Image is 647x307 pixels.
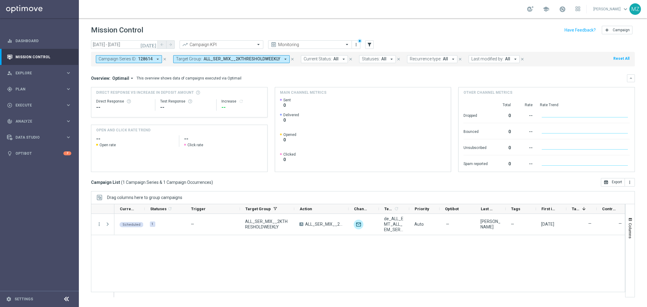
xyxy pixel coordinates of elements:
span: A [299,222,303,226]
a: Dashboard [15,33,71,49]
button: Recurrence type: All arrow_drop_down [407,55,457,63]
div: -- [160,104,211,111]
i: [DATE] [140,42,157,47]
i: more_vert [627,180,632,185]
span: ( [121,180,123,185]
i: add [605,28,609,32]
div: There are unsaved changes [358,39,362,43]
span: Sent [283,98,291,103]
div: Press SPACE to select this row. [91,214,114,235]
i: arrow_back [160,42,164,47]
a: Optibot [15,145,63,161]
div: person_search Explore keyboard_arrow_right [7,71,72,76]
span: Clicked [283,152,296,157]
button: Statuses: All arrow_drop_down [359,55,396,63]
span: Analyze [15,120,66,123]
span: Columns [628,223,633,238]
div: Direct Response [96,99,150,104]
i: close [520,57,524,61]
button: close [290,56,295,62]
div: Mission Control [7,55,72,59]
i: keyboard_arrow_right [66,102,71,108]
span: Recurrence type: [410,56,441,62]
button: Campaign Series ID: 128614 arrow_drop_down [96,55,162,63]
i: arrow_forward [168,42,173,47]
i: arrow_drop_down [155,56,160,62]
div: 1 [150,221,155,227]
img: Optimail [354,220,363,229]
span: Statuses [150,207,167,211]
span: Priority [415,207,429,211]
span: ) [211,180,213,185]
div: -- [518,126,533,136]
span: Campaign Series ID: [99,56,136,62]
div: Row Groups [107,195,182,200]
span: ALL_SER_MIX__2KTHRESHOLDWEEKLY [204,56,280,62]
span: All [443,56,448,62]
div: -- [518,110,533,120]
div: 0 [495,126,511,136]
span: All [505,56,510,62]
i: arrow_drop_down [341,56,346,62]
div: Magdalena Zazula [480,219,500,230]
span: Click rate [187,143,203,147]
span: Campaign [613,28,630,32]
multiple-options-button: Export to CSV [601,180,635,184]
span: All [333,56,339,62]
button: close [457,56,463,62]
div: 0 [495,158,511,168]
div: Increase [221,99,262,104]
span: Channel [354,207,369,211]
button: keyboard_arrow_down [627,74,635,82]
span: Delivered [283,113,299,117]
label: — [618,221,622,226]
span: Target Group: [176,56,202,62]
button: gps_fixed Plan keyboard_arrow_right [7,87,72,92]
i: close [458,57,462,61]
i: track_changes [7,119,12,124]
span: Calculate column [167,205,172,212]
span: 0 [283,137,296,143]
div: Unsubscribed [463,142,488,152]
button: add Campaign [602,26,632,34]
span: All [381,56,386,62]
h4: Main channel metrics [280,90,326,95]
a: Settings [15,297,33,301]
span: Action [300,207,312,211]
button: refresh [239,99,244,104]
span: Auto [414,222,424,227]
h3: Campaign List [91,180,213,185]
input: Have Feedback? [564,28,596,32]
span: Drag columns here to group campaigns [107,195,182,200]
i: refresh [167,206,172,211]
i: settings [6,296,12,302]
button: Data Studio keyboard_arrow_right [7,135,72,140]
span: Calculate column [393,205,399,212]
div: Explore [7,70,66,76]
div: -- [518,158,533,168]
i: filter_alt [367,42,372,47]
span: Execute [15,103,66,107]
span: Scheduled [123,223,140,227]
i: open_in_browser [604,180,608,185]
div: Rate Trend [540,103,630,107]
span: — [446,221,449,227]
i: refresh [394,206,399,211]
i: keyboard_arrow_right [66,134,71,140]
span: school [543,6,549,12]
div: Execute [7,103,66,108]
button: more_vert [96,221,102,227]
a: Mission Control [15,49,71,65]
i: close [349,57,353,61]
i: arrow_drop_down [129,76,135,81]
i: more_vert [354,42,359,47]
div: Optibot [7,145,71,161]
span: — [191,222,194,227]
i: play_circle_outline [7,103,12,108]
span: ALL_SER_MIX__2KTHRESHOLDWEEKLY [245,219,289,230]
button: lightbulb Optibot 7 [7,151,72,156]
